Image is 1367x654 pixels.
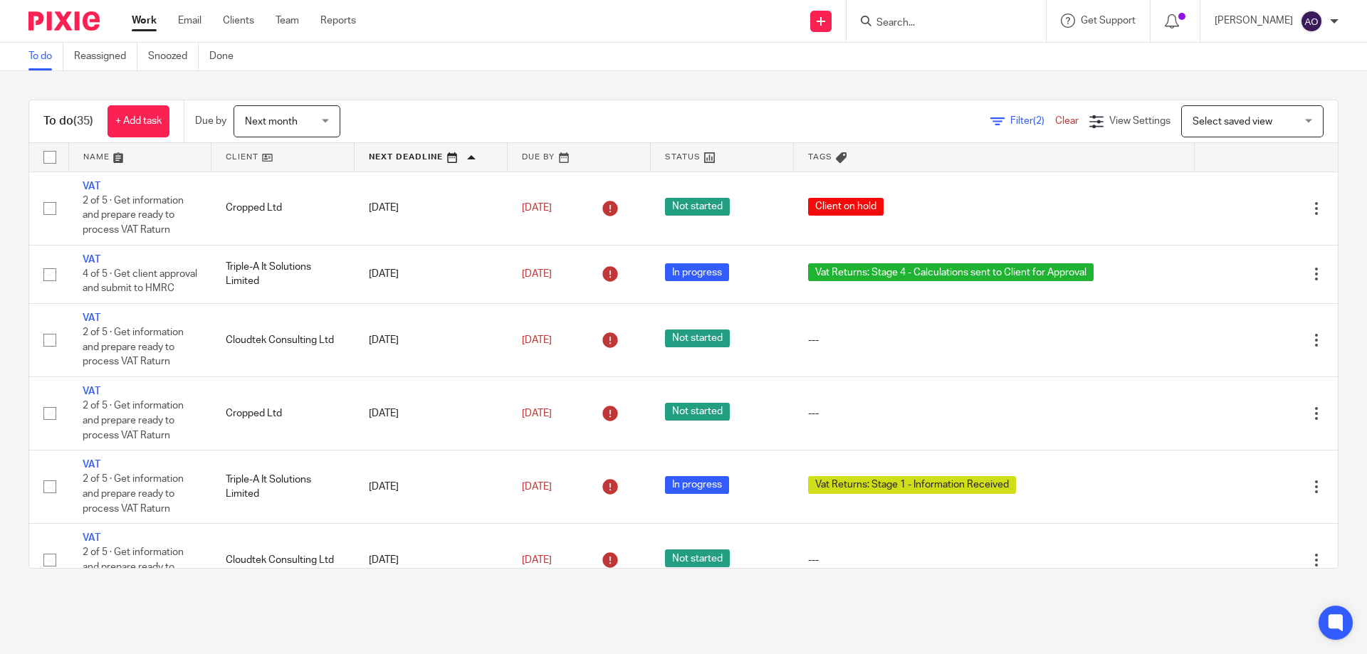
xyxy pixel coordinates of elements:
[665,198,730,216] span: Not started
[74,43,137,70] a: Reassigned
[355,450,508,524] td: [DATE]
[83,386,100,396] a: VAT
[808,263,1094,281] span: Vat Returns: Stage 4 - Calculations sent to Client for Approval
[665,403,730,421] span: Not started
[808,333,1180,347] div: ---
[223,14,254,28] a: Clients
[83,533,100,543] a: VAT
[808,476,1016,494] span: Vat Returns: Stage 1 - Information Received
[355,304,508,377] td: [DATE]
[211,172,355,245] td: Cropped Ltd
[522,555,552,565] span: [DATE]
[1081,16,1136,26] span: Get Support
[83,269,197,294] span: 4 of 5 · Get client approval and submit to HMRC
[178,14,201,28] a: Email
[83,475,184,514] span: 2 of 5 · Get information and prepare ready to process VAT Raturn
[875,17,1003,30] input: Search
[28,11,100,31] img: Pixie
[83,460,100,470] a: VAT
[808,198,884,216] span: Client on hold
[148,43,199,70] a: Snoozed
[522,482,552,492] span: [DATE]
[73,115,93,127] span: (35)
[83,196,184,235] span: 2 of 5 · Get information and prepare ready to process VAT Raturn
[211,304,355,377] td: Cloudtek Consulting Ltd
[665,329,730,347] span: Not started
[355,524,508,597] td: [DATE]
[808,406,1180,421] div: ---
[132,14,157,28] a: Work
[211,524,355,597] td: Cloudtek Consulting Ltd
[355,245,508,303] td: [DATE]
[83,401,184,441] span: 2 of 5 · Get information and prepare ready to process VAT Raturn
[1300,10,1323,33] img: svg%3E
[209,43,244,70] a: Done
[1109,116,1170,126] span: View Settings
[211,377,355,450] td: Cropped Ltd
[665,476,729,494] span: In progress
[43,114,93,129] h1: To do
[276,14,299,28] a: Team
[211,450,355,524] td: Triple-A It Solutions Limited
[1055,116,1079,126] a: Clear
[83,328,184,367] span: 2 of 5 · Get information and prepare ready to process VAT Raturn
[108,105,169,137] a: + Add task
[245,117,298,127] span: Next month
[211,245,355,303] td: Triple-A It Solutions Limited
[665,549,730,567] span: Not started
[522,269,552,279] span: [DATE]
[522,203,552,213] span: [DATE]
[320,14,356,28] a: Reports
[1193,117,1272,127] span: Select saved view
[355,172,508,245] td: [DATE]
[1010,116,1055,126] span: Filter
[83,313,100,323] a: VAT
[522,335,552,345] span: [DATE]
[355,377,508,450] td: [DATE]
[665,263,729,281] span: In progress
[808,553,1180,567] div: ---
[522,408,552,418] span: [DATE]
[1215,14,1293,28] p: [PERSON_NAME]
[83,181,100,191] a: VAT
[28,43,63,70] a: To do
[83,548,184,587] span: 2 of 5 · Get information and prepare ready to process VAT Raturn
[808,153,832,161] span: Tags
[1033,116,1044,126] span: (2)
[195,114,226,128] p: Due by
[83,255,100,265] a: VAT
